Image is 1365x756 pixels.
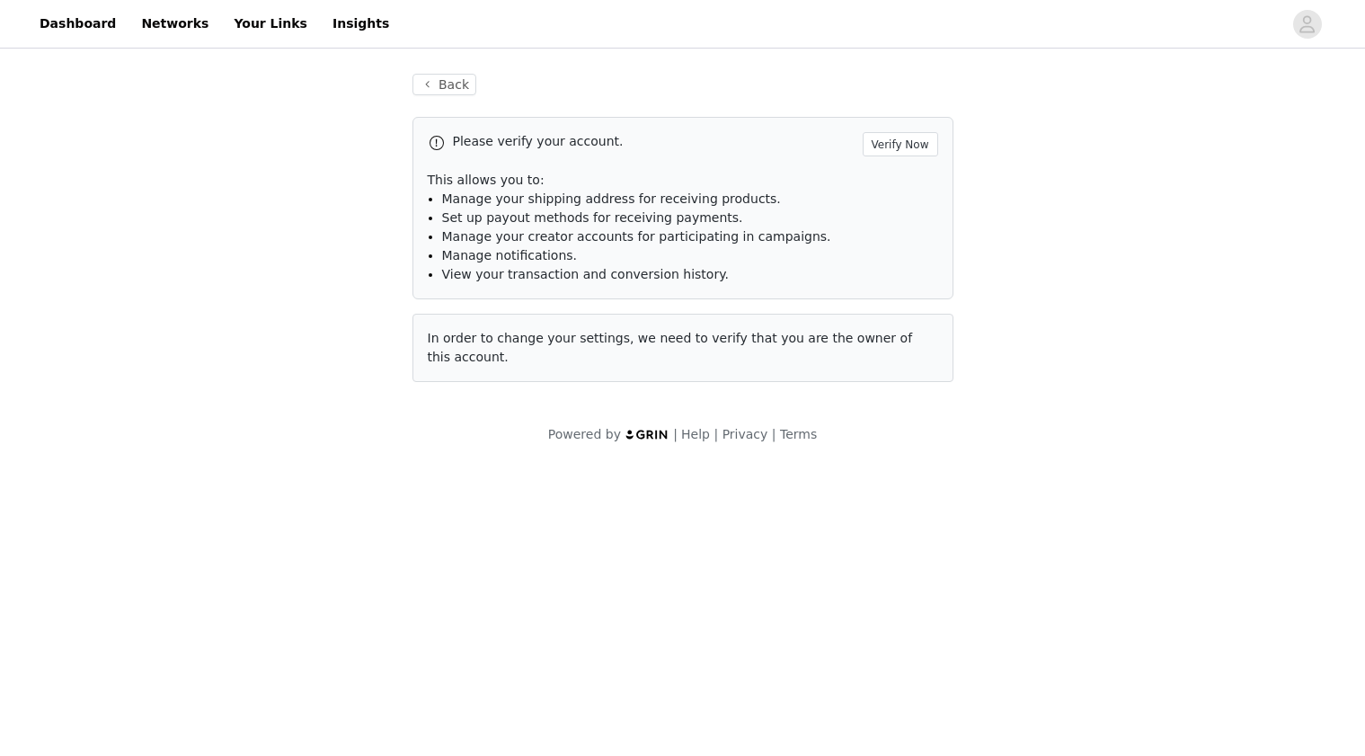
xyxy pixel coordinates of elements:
span: | [714,427,718,441]
a: Your Links [223,4,318,44]
p: Please verify your account. [453,132,855,151]
span: | [772,427,776,441]
span: Manage notifications. [442,248,578,262]
img: logo [625,429,669,440]
a: Terms [780,427,817,441]
div: avatar [1299,10,1316,39]
span: | [673,427,678,441]
a: Privacy [722,427,768,441]
button: Back [412,74,477,95]
span: Manage your creator accounts for participating in campaigns. [442,229,831,244]
p: This allows you to: [428,171,938,190]
button: Verify Now [863,132,938,156]
a: Insights [322,4,400,44]
a: Help [681,427,710,441]
span: In order to change your settings, we need to verify that you are the owner of this account. [428,331,913,364]
span: View your transaction and conversion history. [442,267,729,281]
a: Networks [130,4,219,44]
a: Dashboard [29,4,127,44]
span: Powered by [548,427,621,441]
span: Manage your shipping address for receiving products. [442,191,781,206]
span: Set up payout methods for receiving payments. [442,210,743,225]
